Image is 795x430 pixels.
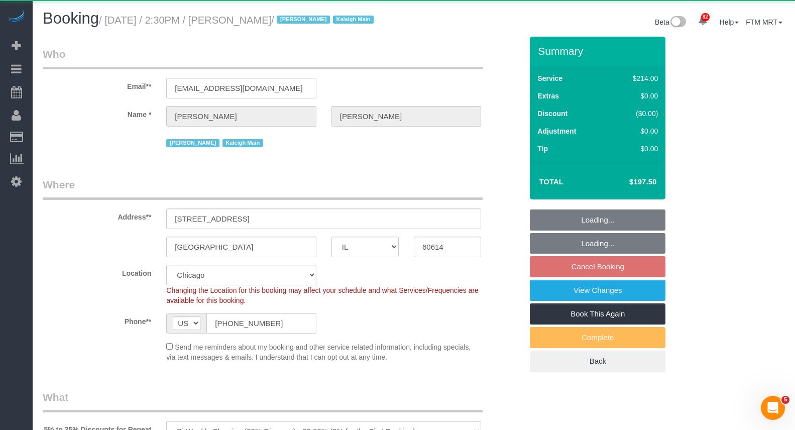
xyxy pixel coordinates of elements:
a: Back [530,351,665,372]
div: $0.00 [612,91,658,101]
img: New interface [669,16,686,29]
a: Book This Again [530,303,665,325]
label: Discount [537,109,567,119]
input: Zip Code** [414,237,481,257]
label: Service [537,73,562,83]
span: Kaleigh Main [222,139,263,147]
legend: Where [43,177,483,200]
div: $0.00 [612,126,658,136]
span: [PERSON_NAME] [166,139,219,147]
a: Help [720,18,739,26]
a: 82 [693,10,713,32]
span: Changing the Location for this booking may affect your schedule and what Services/Frequencies are... [166,286,479,304]
span: Send me reminders about my booking and other service related information, including specials, via... [166,343,471,361]
iframe: Intercom live chat [761,396,785,420]
label: Tip [537,144,548,154]
strong: Total [539,177,563,186]
span: 5 [781,396,789,404]
input: First Name** [166,106,316,127]
img: Automaid Logo [6,10,26,24]
label: Location [35,265,159,278]
span: Booking [43,10,99,27]
div: ($0.00) [612,109,658,119]
legend: What [43,390,483,412]
span: 82 [701,13,710,21]
span: Kaleigh Main [333,16,374,24]
small: / [DATE] / 2:30PM / [PERSON_NAME] [99,15,377,26]
a: View Changes [530,280,665,301]
span: [PERSON_NAME] [277,16,329,24]
label: Adjustment [537,126,576,136]
h3: Summary [538,45,660,57]
a: FTM MRT [746,18,782,26]
legend: Who [43,47,483,69]
label: Name * [35,106,159,120]
div: $214.00 [612,73,658,83]
span: / [271,15,377,26]
h4: $197.50 [599,178,656,186]
div: $0.00 [612,144,658,154]
a: Beta [655,18,686,26]
label: Extras [537,91,559,101]
input: Last Name* [331,106,481,127]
